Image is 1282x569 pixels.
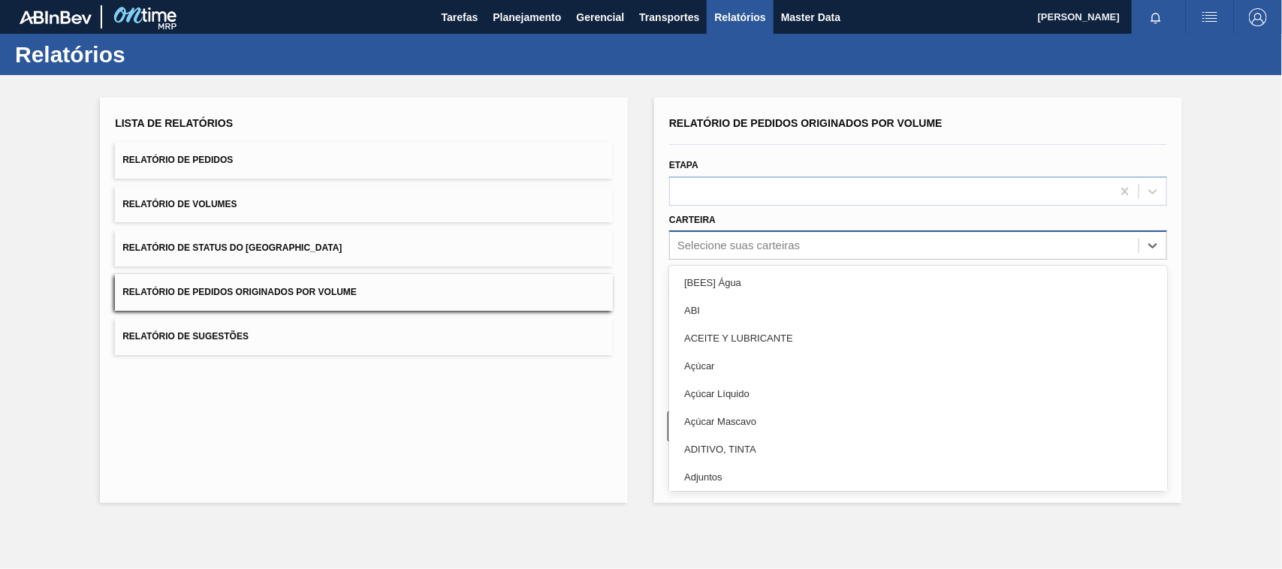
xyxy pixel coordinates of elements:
[669,117,943,129] span: Relatório de Pedidos Originados por Volume
[122,199,237,209] span: Relatório de Volumes
[115,230,613,266] button: Relatório de Status do [GEOGRAPHIC_DATA]
[714,8,765,26] span: Relatórios
[669,435,1167,463] div: ADITIVO, TINTA
[669,408,1167,435] div: Açúcar Mascavo
[115,186,613,223] button: Relatório de Volumes
[20,11,92,24] img: TNhmsLtSVTkK8tSr43FrP2fwEKptu5GPRR3wAAAABJRU5ErkJggg==
[1249,8,1267,26] img: Logout
[669,297,1167,324] div: ABI
[669,463,1167,491] div: Adjuntos
[669,380,1167,408] div: Açúcar Líquido
[1201,8,1219,26] img: userActions
[669,215,716,225] label: Carteira
[122,287,357,297] span: Relatório de Pedidos Originados por Volume
[115,318,613,355] button: Relatório de Sugestões
[669,324,1167,352] div: ACEITE Y LUBRICANTE
[677,239,800,252] div: Selecione suas carteiras
[669,352,1167,380] div: Açúcar
[669,269,1167,297] div: [BEES] Água
[122,242,342,253] span: Relatório de Status do [GEOGRAPHIC_DATA]
[442,8,478,26] span: Tarefas
[15,46,282,63] h1: Relatórios
[1132,7,1180,28] button: Notificações
[122,331,249,342] span: Relatório de Sugestões
[668,411,910,441] button: Limpar
[781,8,840,26] span: Master Data
[115,117,233,129] span: Lista de Relatórios
[669,160,698,170] label: Etapa
[577,8,625,26] span: Gerencial
[115,142,613,179] button: Relatório de Pedidos
[122,155,233,165] span: Relatório de Pedidos
[493,8,561,26] span: Planejamento
[115,274,613,311] button: Relatório de Pedidos Originados por Volume
[639,8,699,26] span: Transportes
